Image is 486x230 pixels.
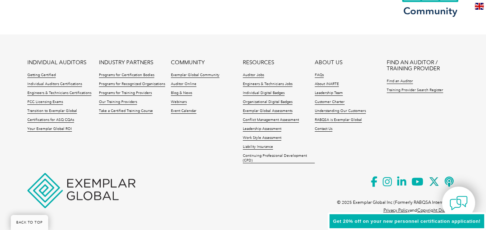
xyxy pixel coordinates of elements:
a: Find an Auditor [387,79,413,84]
a: Customer Charter [315,100,345,105]
a: FCC Licensing Exams [27,100,63,105]
p: and [383,206,459,214]
a: Liability Insurance [243,145,273,150]
a: Take a Certified Training Course [99,109,153,114]
a: ABOUT US [315,60,342,66]
a: Leadership Team [315,91,343,96]
h3: Community [401,6,459,15]
a: Certifications for ASQ CQAs [27,118,74,123]
a: Exemplar Global Assessments [243,109,292,114]
a: FIND AN AUDITOR / TRAINING PROVIDER [387,60,459,72]
a: Privacy Policy [383,208,410,213]
a: Conflict Management Assessment [243,118,299,123]
a: Understanding Our Customers [315,109,366,114]
a: Exemplar Global Community [171,73,219,78]
a: Webinars [171,100,187,105]
a: Your Exemplar Global ROI [27,127,72,132]
a: Programs for Training Providers [99,91,152,96]
a: COMMUNITY [171,60,205,66]
a: Engineers & Technicians Certifications [27,91,91,96]
a: RABQSA is Exemplar Global [315,118,362,123]
a: Getting Certified [27,73,56,78]
a: Programs for Recognized Organizations [99,82,165,87]
img: en [475,3,484,10]
a: Our Training Providers [99,100,137,105]
a: Organizational Digital Badges [243,100,292,105]
a: Individual Digital Badges [243,91,285,96]
span: Get 20% off on your new personnel certification application! [333,219,481,224]
a: RESOURCES [243,60,274,66]
a: Auditor Jobs [243,73,264,78]
a: About iNARTE [315,82,339,87]
a: Blog & News [171,91,192,96]
a: BACK TO TOP [11,215,48,230]
a: INDIVIDUAL AUDITORS [27,60,86,66]
a: Training Provider Search Register [387,88,443,93]
a: FAQs [315,73,324,78]
a: Transition to Exemplar Global [27,109,77,114]
a: Event Calendar [171,109,196,114]
a: Continuing Professional Development (CPD) [243,154,315,163]
img: contact-chat.png [450,194,468,212]
img: Exemplar Global [27,173,135,208]
a: Individual Auditors Certifications [27,82,82,87]
a: Programs for Certification Bodies [99,73,154,78]
a: Contact Us [315,127,332,132]
a: Copyright Disclaimer [417,208,459,213]
p: © 2025 Exemplar Global Inc (Formerly RABQSA International). [337,198,459,206]
a: Engineers & Technicians Jobs [243,82,292,87]
a: Auditor Online [171,82,196,87]
a: INDUSTRY PARTNERS [99,60,153,66]
a: Leadership Assessment [243,127,281,132]
a: Work Style Assessment [243,136,281,141]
